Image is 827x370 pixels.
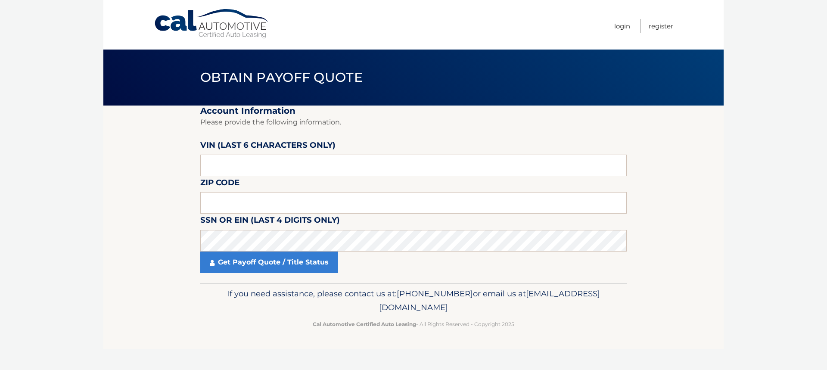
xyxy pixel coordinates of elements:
[313,321,416,327] strong: Cal Automotive Certified Auto Leasing
[206,287,621,314] p: If you need assistance, please contact us at: or email us at
[200,252,338,273] a: Get Payoff Quote / Title Status
[614,19,630,33] a: Login
[154,9,270,39] a: Cal Automotive
[397,289,473,298] span: [PHONE_NUMBER]
[200,116,627,128] p: Please provide the following information.
[200,69,363,85] span: Obtain Payoff Quote
[200,214,340,230] label: SSN or EIN (last 4 digits only)
[206,320,621,329] p: - All Rights Reserved - Copyright 2025
[200,176,239,192] label: Zip Code
[200,106,627,116] h2: Account Information
[200,139,336,155] label: VIN (last 6 characters only)
[649,19,673,33] a: Register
